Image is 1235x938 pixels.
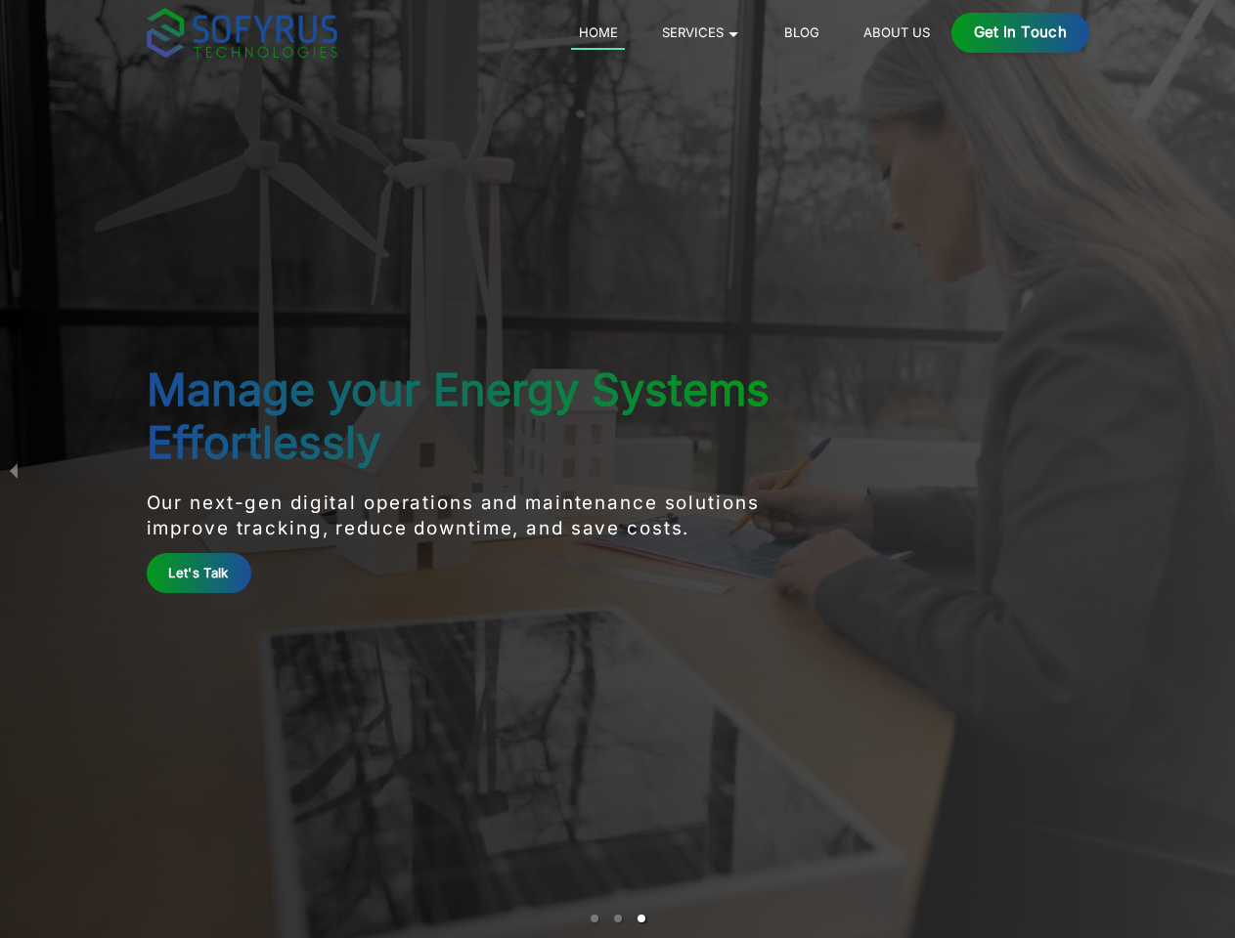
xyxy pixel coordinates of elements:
li: slide item 3 [638,915,645,922]
h2: Manage your Energy Systems Effortlessly [147,363,775,469]
a: Blog [776,21,826,44]
a: Let's Talk [147,553,251,593]
a: Get in Touch [951,13,1089,53]
li: slide item 1 [591,915,598,922]
a: Home [571,21,625,50]
li: slide item 2 [614,915,622,922]
a: About Us [856,21,937,44]
img: sofyrus [147,8,337,58]
a: Services 🞃 [654,21,747,44]
p: Our next-gen digital operations and maintenance solutions improve tracking, reduce downtime, and ... [147,490,775,542]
